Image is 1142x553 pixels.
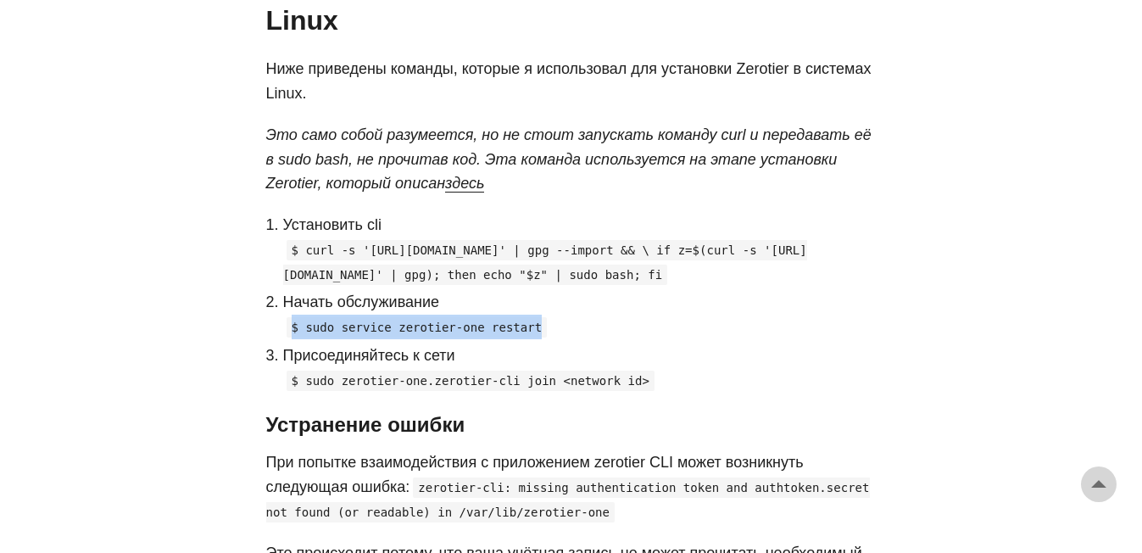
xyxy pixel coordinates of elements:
[266,126,872,193] em: Это само собой разумеется, но не стоит запускать команду curl и передавать её в sudo bash, не про...
[266,450,877,523] p: При попытке взаимодействия с приложением zerotier CLI может возникнуть следующая ошибка:
[283,344,877,368] p: Присоединяйтесь к сети
[266,57,877,106] p: Ниже приведены команды, которые я использовал для установки Zerotier в системах Linux.
[283,290,877,315] p: Начать обслуживание
[287,317,548,338] code: $ sudo service zerotier-one restart
[266,4,877,36] h2: Linux
[266,478,870,522] code: zerotier-cli: missing authentication token and authtoken.secret not found (or readable) in /var/l...
[283,240,807,285] code: $ curl -s '[URL][DOMAIN_NAME]' | gpg --import && \ if z=$(curl -s '[URL][DOMAIN_NAME]' | gpg); th...
[266,413,877,438] h3: Устранение ошибки
[283,213,877,237] p: Установить cli
[1081,466,1117,502] a: перейти к началу
[445,175,484,192] a: здесь
[287,371,655,391] code: $ sudo zerotier-one.zerotier-cli join <network id>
